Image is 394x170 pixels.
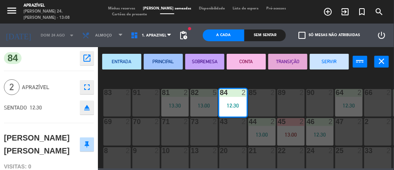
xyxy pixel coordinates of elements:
div: 66 [365,89,365,96]
span: Almoço [95,33,112,38]
button: close [374,56,389,68]
div: 2 [184,147,188,154]
button: TRANSIÇÃO [268,54,307,69]
button: PRINCIPAL [144,54,183,69]
i: fullscreen [82,82,92,92]
button: SOBREMESA [185,54,224,69]
button: power_input [353,56,367,68]
div: 2 [387,89,391,96]
div: 33 [365,147,365,154]
div: 2 [155,147,159,154]
div: 2 [365,118,365,125]
div: 12:30 [219,103,247,108]
div: 89 [278,89,278,96]
div: Aprazível [23,3,93,9]
i: add_circle_outline [323,7,333,16]
div: 2 [300,118,304,125]
div: 12:30 [335,103,363,108]
span: Minhas reservas [105,7,139,10]
div: 2 [213,118,217,125]
div: 2 [184,89,188,96]
i: open_in_new [82,53,92,63]
i: turned_in_not [358,7,367,16]
div: 46 [307,118,307,125]
div: 84 [220,89,220,96]
label: Só mesas não atribuidas [299,32,360,39]
div: 25 [336,147,336,154]
div: 90 [307,89,307,96]
div: 13:00 [248,132,276,137]
div: 2 [126,118,130,125]
div: 43 [220,118,220,125]
i: power_input [356,57,365,66]
div: [PERSON_NAME] [PERSON_NAME] [4,132,80,157]
div: 2 [358,147,362,154]
div: 45 [278,118,278,125]
div: 82 [191,89,192,96]
div: 2 [271,147,275,154]
button: eject [80,101,94,115]
div: 2 [387,147,391,154]
div: 13:00 [190,103,218,108]
div: 2 [213,147,217,154]
div: 8 [104,147,105,154]
span: Lista de espera [229,7,263,10]
div: Sem sentar [244,29,286,41]
div: 69 [104,118,105,125]
div: 2 [271,89,275,96]
div: 83 [104,89,105,96]
i: arrow_drop_down [67,31,76,40]
button: fullscreen [80,80,94,94]
div: 71 [162,118,163,125]
div: 2 [358,118,362,125]
div: 2 [300,147,304,154]
div: 2 [126,89,130,96]
span: 2 [4,79,20,95]
span: 12:30 [30,104,42,111]
div: 13:00 [277,132,305,137]
div: A cada [203,29,244,41]
button: menu [6,5,18,19]
span: [PERSON_NAME] semeadas [139,7,195,10]
div: 2 [155,89,159,96]
div: 21 [249,147,249,154]
div: 9 [133,147,134,154]
div: 2 [242,147,246,154]
div: 64 [336,89,336,96]
span: Aprazível [22,83,76,92]
span: 84 [4,52,22,64]
i: close [377,57,387,66]
div: 13:30 [161,103,189,108]
span: SENTADO [4,104,27,111]
span: pending_actions [179,31,188,40]
button: SERVIR [310,54,349,69]
div: 22 [278,147,278,154]
i: menu [6,5,18,16]
div: 2 [329,89,333,96]
i: eject [82,103,92,112]
span: 1. Aprazível [142,33,166,38]
div: 2 [155,118,159,125]
i: search [375,7,384,16]
div: 2 [242,118,246,125]
div: 2 [184,118,188,125]
div: 81 [162,89,163,96]
div: 2 [387,118,391,125]
div: 2 [300,89,304,96]
div: 2 [329,147,333,154]
div: 2 [271,118,275,125]
div: 5 [213,89,217,96]
button: CONTA [227,54,266,69]
button: open_in_new [80,51,94,65]
span: Pré-acessos [105,7,286,16]
button: ENTRADA [102,54,141,69]
div: 24 [307,147,307,154]
div: [PERSON_NAME] 24. [PERSON_NAME] - 13:08 [23,9,93,20]
div: 10 [162,147,163,154]
div: 44 [249,118,249,125]
div: 2 [126,147,130,154]
div: 2 [242,89,246,96]
div: 91 [133,89,134,96]
div: 70 [133,118,134,125]
div: 12:30 [306,132,334,137]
